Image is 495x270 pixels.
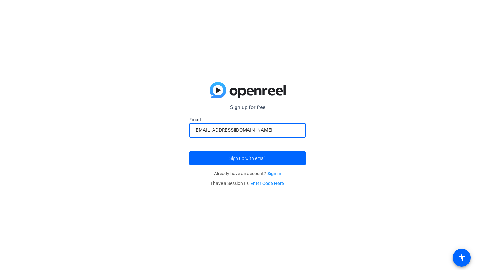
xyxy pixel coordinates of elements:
button: Sign up with email [189,151,306,165]
label: Email [189,117,306,123]
p: Sign up for free [189,104,306,111]
input: Enter Email Address [194,126,301,134]
mat-icon: accessibility [458,254,466,262]
a: Sign in [267,171,281,176]
span: Already have an account? [214,171,281,176]
span: I have a Session ID. [211,181,284,186]
a: Enter Code Here [250,181,284,186]
img: blue-gradient.svg [210,82,286,99]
